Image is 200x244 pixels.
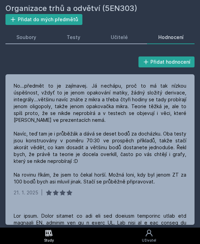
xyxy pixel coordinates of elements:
[98,228,200,244] a: Uživatel
[138,56,195,67] button: Přidat hodnocení
[41,189,43,196] div: |
[158,34,184,41] div: Hodnocení
[142,238,156,243] div: Uživatel
[5,3,195,14] h2: Organizace trhů a odvětví (5EN303)
[16,34,36,41] div: Soubory
[14,82,186,185] div: No...předmět to je zajímavej. Já nechápu, proč to má tak nízkou úspěšnost, vždyť to je jenom opak...
[67,34,80,41] div: Testy
[14,189,38,196] div: 21. 1. 2025
[5,14,82,25] button: Přidat do mých předmětů
[111,34,128,41] div: Učitelé
[5,30,48,44] a: Soubory
[56,30,92,44] a: Testy
[44,238,54,243] div: Study
[100,30,139,44] a: Učitelé
[147,30,195,44] a: Hodnocení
